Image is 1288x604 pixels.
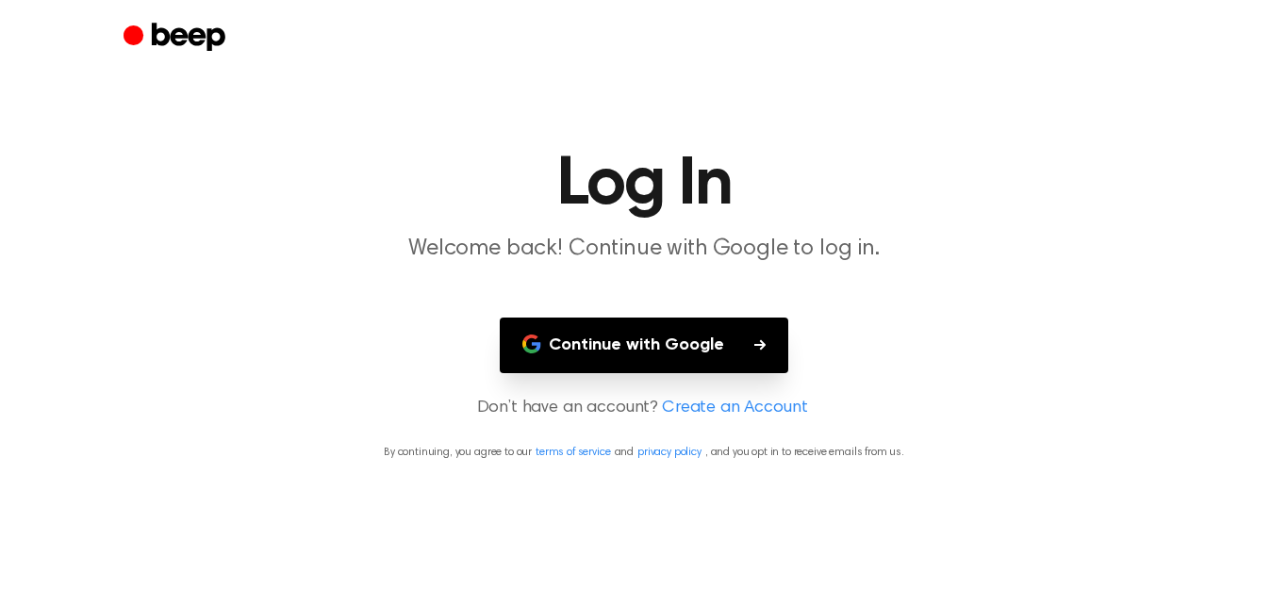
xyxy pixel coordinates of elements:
a: Create an Account [662,396,807,421]
a: privacy policy [637,447,702,458]
a: Beep [124,20,230,57]
p: By continuing, you agree to our and , and you opt in to receive emails from us. [23,444,1265,461]
p: Don’t have an account? [23,396,1265,421]
p: Welcome back! Continue with Google to log in. [282,234,1006,265]
h1: Log In [161,151,1127,219]
a: terms of service [536,447,610,458]
button: Continue with Google [500,318,788,373]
